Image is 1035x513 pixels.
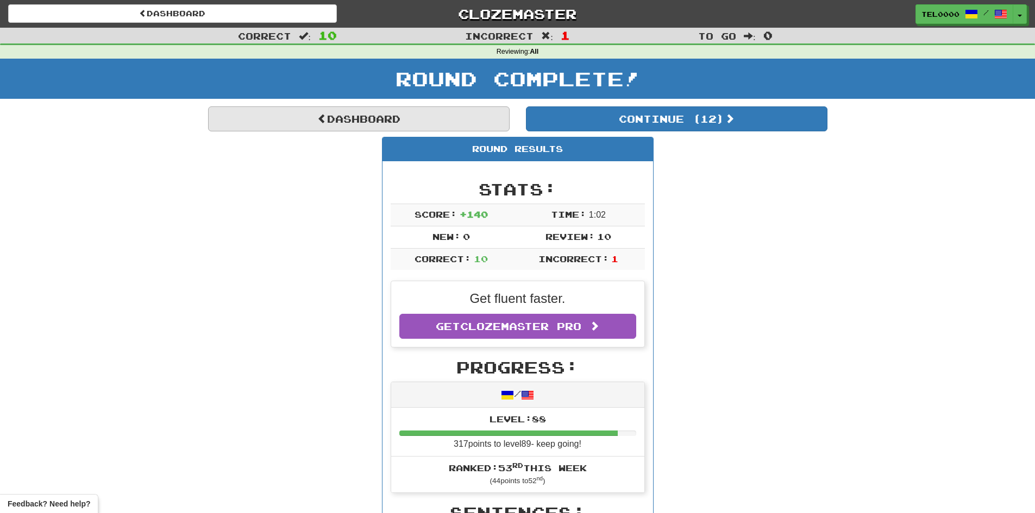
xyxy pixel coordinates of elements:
[415,209,457,219] span: Score:
[526,106,827,131] button: Continue (12)
[449,463,587,473] span: Ranked: 53 this week
[490,477,545,485] small: ( 44 points to 52 )
[391,382,644,408] div: /
[530,48,538,55] strong: All
[512,461,523,469] sup: rd
[4,68,1031,90] h1: Round Complete!
[589,210,606,219] span: 1 : 0 2
[8,4,337,23] a: Dashboard
[561,29,570,42] span: 1
[474,254,488,264] span: 10
[551,209,586,219] span: Time:
[921,9,959,19] span: TEL0000
[983,9,989,16] span: /
[465,30,534,41] span: Incorrect
[399,314,636,339] a: GetClozemaster Pro
[541,31,553,41] span: :
[353,4,682,23] a: Clozemaster
[545,231,595,242] span: Review:
[399,289,636,308] p: Get fluent faster.
[391,408,644,457] li: 317 points to level 89 - keep going!
[208,106,510,131] a: Dashboard
[299,31,311,41] span: :
[391,180,645,198] h2: Stats:
[597,231,611,242] span: 10
[318,29,337,42] span: 10
[744,31,756,41] span: :
[460,320,581,332] span: Clozemaster Pro
[537,476,543,482] sup: nd
[238,30,291,41] span: Correct
[915,4,1013,24] a: TEL0000 /
[763,29,773,42] span: 0
[611,254,618,264] span: 1
[382,137,653,161] div: Round Results
[8,498,90,509] span: Open feedback widget
[460,209,488,219] span: + 140
[463,231,470,242] span: 0
[538,254,609,264] span: Incorrect:
[490,414,546,424] span: Level: 88
[432,231,461,242] span: New:
[415,254,471,264] span: Correct:
[391,358,645,376] h2: Progress:
[698,30,736,41] span: To go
